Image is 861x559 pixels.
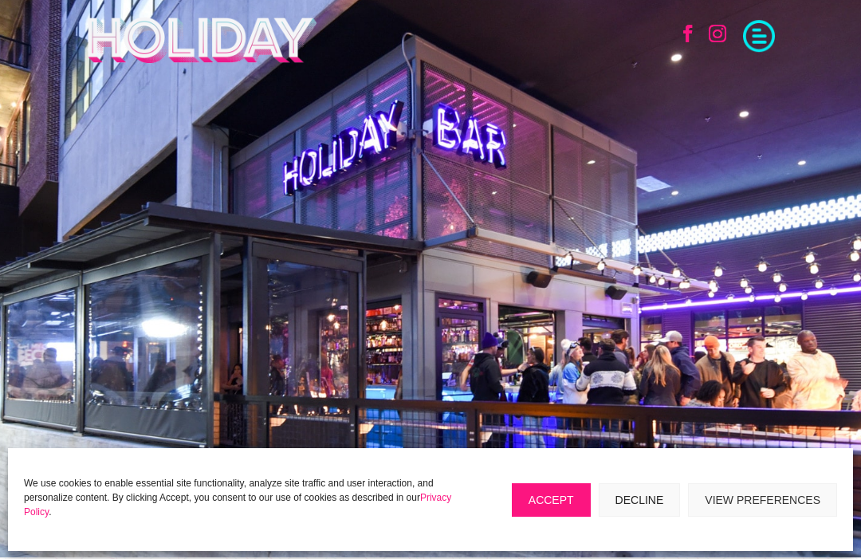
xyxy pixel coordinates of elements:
a: Follow on Facebook [670,16,706,51]
p: We use cookies to enable essential site functionality, analyze site traffic and user interaction,... [24,476,456,519]
button: Decline [599,483,681,517]
a: Follow on Instagram [700,16,735,51]
button: Accept [512,483,591,517]
a: Holiday [86,53,318,66]
img: Holiday [86,16,318,64]
button: View preferences [688,483,837,517]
